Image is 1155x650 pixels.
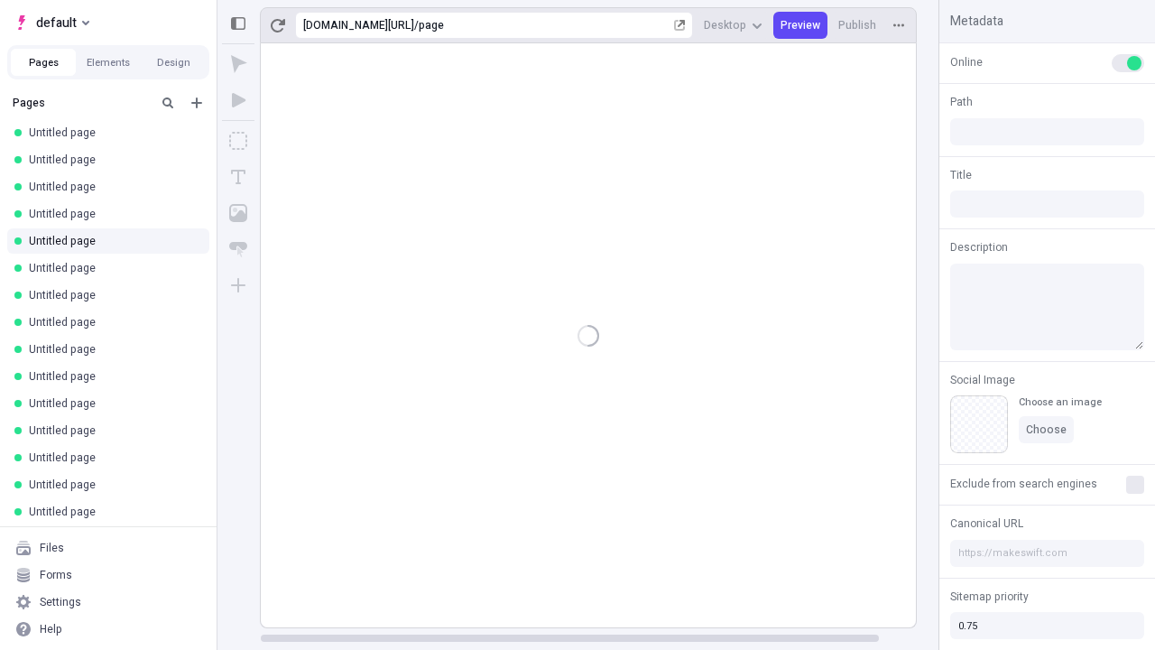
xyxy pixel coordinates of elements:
div: Help [40,622,62,636]
button: Design [141,49,206,76]
button: Image [222,197,254,229]
button: Box [222,125,254,157]
div: Untitled page [29,478,195,492]
span: Desktop [704,18,746,32]
span: Publish [838,18,876,32]
span: Path [950,94,973,110]
button: Add new [186,92,208,114]
span: Preview [781,18,820,32]
button: Button [222,233,254,265]
div: Untitled page [29,315,195,330]
div: Untitled page [29,261,195,275]
span: default [36,12,77,33]
button: Preview [773,12,827,39]
div: Untitled page [29,234,195,248]
div: Untitled page [29,396,195,411]
div: Untitled page [29,423,195,438]
div: Untitled page [29,153,195,167]
div: Untitled page [29,505,195,519]
span: Choose [1026,422,1067,437]
button: Publish [831,12,883,39]
span: Exclude from search engines [950,476,1097,492]
span: Canonical URL [950,515,1023,532]
div: Forms [40,568,72,582]
button: Desktop [697,12,770,39]
button: Pages [11,49,76,76]
div: Pages [13,96,150,110]
div: Untitled page [29,207,195,221]
div: Untitled page [29,125,195,140]
div: Untitled page [29,288,195,302]
div: Settings [40,595,81,609]
div: [URL][DOMAIN_NAME] [303,18,414,32]
span: Title [950,167,972,183]
span: Online [950,54,983,70]
span: Social Image [950,372,1015,388]
div: / [414,18,419,32]
span: Description [950,239,1008,255]
div: Untitled page [29,342,195,357]
span: Sitemap priority [950,589,1029,605]
div: Untitled page [29,450,195,465]
div: Untitled page [29,180,195,194]
div: Untitled page [29,369,195,384]
div: page [419,18,670,32]
button: Choose [1019,416,1074,443]
div: Files [40,541,64,555]
button: Elements [76,49,141,76]
input: https://makeswift.com [950,540,1144,567]
button: Text [222,161,254,193]
div: Choose an image [1019,395,1102,409]
button: Select site [7,9,97,36]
